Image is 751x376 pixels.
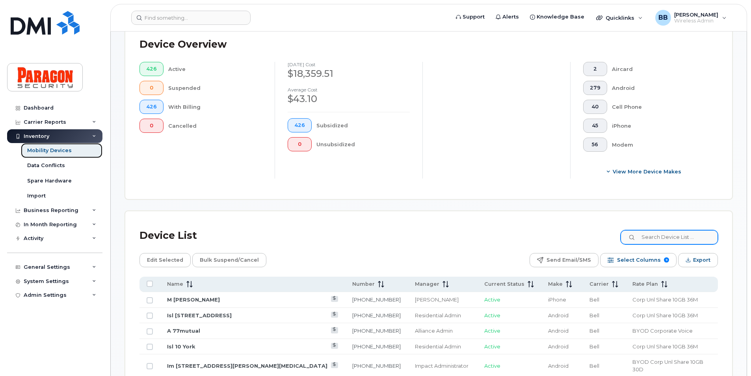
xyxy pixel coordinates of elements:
[415,312,470,319] div: Residential Admin
[548,281,563,288] span: Make
[192,253,266,267] button: Bulk Suspend/Cancel
[612,100,706,114] div: Cell Phone
[294,122,305,128] span: 426
[288,118,312,132] button: 426
[415,296,470,303] div: [PERSON_NAME]
[146,104,157,110] span: 426
[167,343,195,350] a: Isl 10 York
[612,81,706,95] div: Android
[589,296,599,303] span: Bell
[139,253,191,267] button: Edit Selected
[288,67,410,80] div: $18,359.51
[583,138,607,152] button: 56
[650,10,732,26] div: Barb Burling
[548,312,569,318] span: Android
[590,141,600,148] span: 56
[502,13,519,21] span: Alerts
[612,138,706,152] div: Modem
[288,92,410,106] div: $43.10
[139,100,164,114] button: 426
[146,66,157,72] span: 426
[167,296,220,303] a: M [PERSON_NAME]
[674,18,718,24] span: Wireless Admin
[352,281,375,288] span: Number
[316,137,410,151] div: Unsubsidized
[612,119,706,133] div: iPhone
[484,328,500,334] span: Active
[463,13,485,21] span: Support
[658,13,668,22] span: BB
[415,343,470,350] div: Residential Admin
[200,254,259,266] span: Bulk Suspend/Cancel
[548,363,569,369] span: Android
[331,312,338,318] a: View Last Bill
[524,9,590,25] a: Knowledge Base
[600,253,677,267] button: Select Columns 9
[590,104,600,110] span: 40
[548,343,569,350] span: Android
[139,119,164,133] button: 0
[590,66,600,72] span: 2
[583,81,607,95] button: 279
[613,168,681,175] span: View More Device Makes
[548,328,569,334] span: Android
[139,225,197,246] div: Device List
[352,296,401,303] a: [PHONE_NUMBER]
[589,312,599,318] span: Bell
[484,312,500,318] span: Active
[548,296,566,303] span: iPhone
[693,254,710,266] span: Export
[415,362,470,370] div: Impact Administrator
[632,281,658,288] span: Rate Plan
[590,85,600,91] span: 279
[167,328,200,334] a: A 77mutual
[484,281,524,288] span: Current Status
[352,328,401,334] a: [PHONE_NUMBER]
[288,87,410,92] h4: Average cost
[589,363,599,369] span: Bell
[352,363,401,369] a: [PHONE_NUMBER]
[331,343,338,349] a: View Last Bill
[415,327,470,335] div: Alliance Admin
[147,254,183,266] span: Edit Selected
[139,62,164,76] button: 426
[167,363,327,369] a: Im [STREET_ADDRESS][PERSON_NAME][MEDICAL_DATA]
[139,81,164,95] button: 0
[664,257,669,262] span: 9
[632,296,698,303] span: Corp Unl Share 10GB 36M
[146,123,157,129] span: 0
[131,11,251,25] input: Find something...
[583,100,607,114] button: 40
[331,362,338,368] a: View Last Bill
[484,363,500,369] span: Active
[146,85,157,91] span: 0
[632,359,703,372] span: BYOD Corp Unl Share 10GB 30D
[352,312,401,318] a: [PHONE_NUMBER]
[139,34,227,55] div: Device Overview
[632,328,693,334] span: BYOD Corporate Voice
[450,9,490,25] a: Support
[168,100,262,114] div: With Billing
[583,62,607,76] button: 2
[294,141,305,147] span: 0
[530,253,599,267] button: Send Email/SMS
[632,343,698,350] span: Corp Unl Share 10GB 36M
[612,62,706,76] div: Aircard
[606,15,634,21] span: Quicklinks
[589,343,599,350] span: Bell
[547,254,591,266] span: Send Email/SMS
[316,118,410,132] div: Subsidized
[484,296,500,303] span: Active
[674,11,718,18] span: [PERSON_NAME]
[167,281,183,288] span: Name
[617,254,661,266] span: Select Columns
[167,312,232,318] a: Isl [STREET_ADDRESS]
[288,137,312,151] button: 0
[168,119,262,133] div: Cancelled
[589,281,609,288] span: Carrier
[589,328,599,334] span: Bell
[331,296,338,302] a: View Last Bill
[168,62,262,76] div: Active
[288,62,410,67] h4: [DATE] cost
[678,253,718,267] button: Export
